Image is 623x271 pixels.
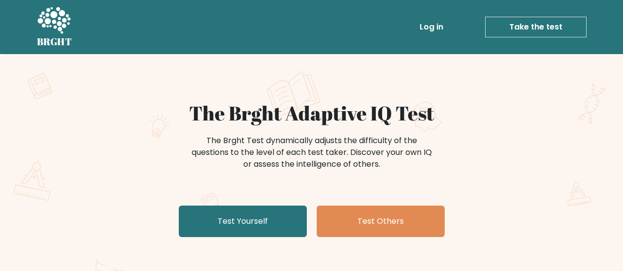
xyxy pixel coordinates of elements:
h1: The Brght Adaptive IQ Test [71,101,552,125]
a: Test Yourself [179,206,307,237]
h5: BRGHT [37,36,72,48]
div: The Brght Test dynamically adjusts the difficulty of the questions to the level of each test take... [189,135,435,170]
a: Take the test [485,17,587,37]
a: Log in [416,17,447,37]
a: BRGHT [37,4,72,50]
a: Test Others [317,206,445,237]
